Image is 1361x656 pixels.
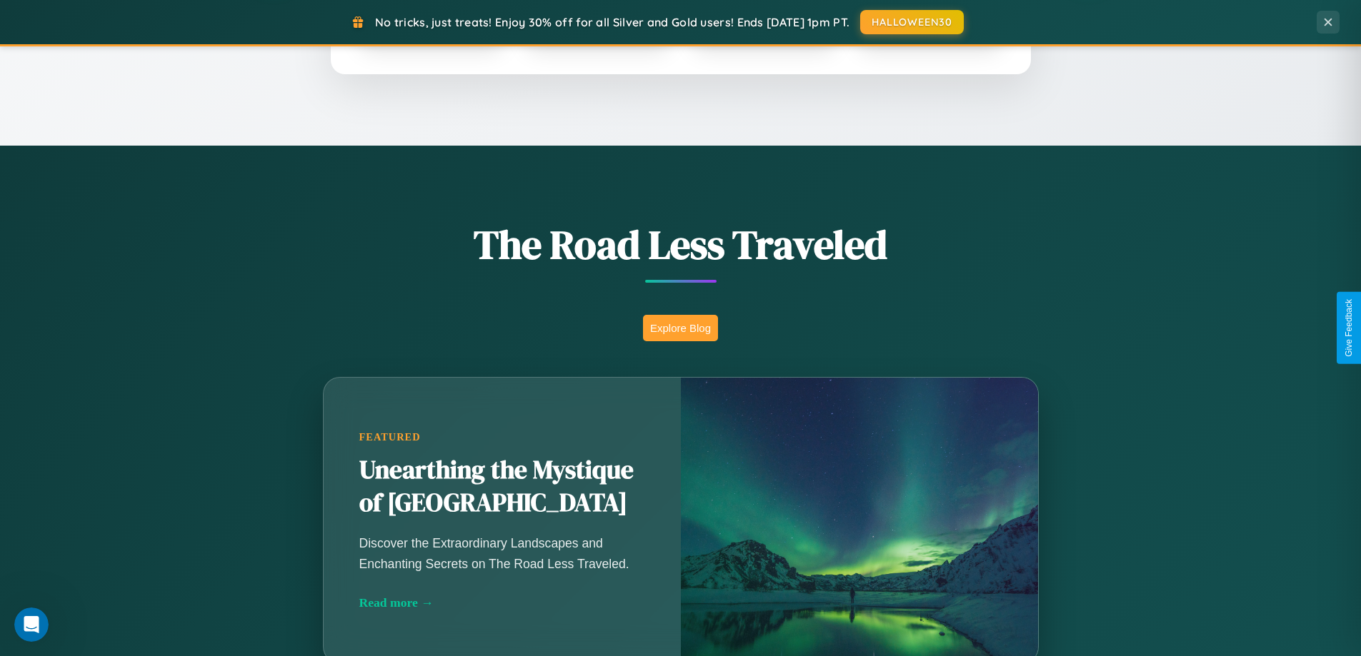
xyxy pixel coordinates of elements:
span: No tricks, just treats! Enjoy 30% off for all Silver and Gold users! Ends [DATE] 1pm PT. [375,15,849,29]
div: Give Feedback [1344,299,1354,357]
button: HALLOWEEN30 [860,10,964,34]
div: Read more → [359,595,645,610]
button: Explore Blog [643,315,718,341]
h2: Unearthing the Mystique of [GEOGRAPHIC_DATA] [359,454,645,520]
iframe: Intercom live chat [14,607,49,642]
h1: The Road Less Traveled [252,217,1110,272]
p: Discover the Extraordinary Landscapes and Enchanting Secrets on The Road Less Traveled. [359,533,645,573]
div: Featured [359,431,645,443]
